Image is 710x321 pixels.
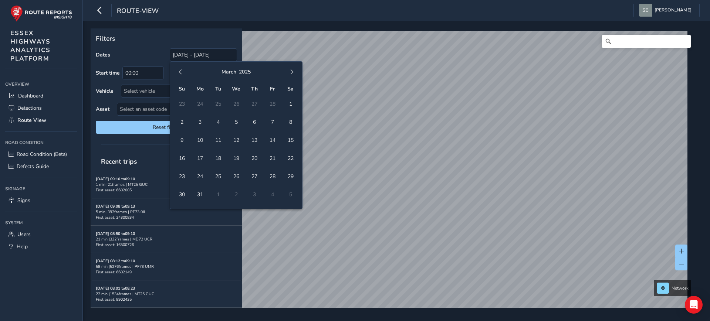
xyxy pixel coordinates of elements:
p: Filters [96,34,237,43]
strong: [DATE] 09:08 to 09:13 [96,204,135,209]
span: First asset: 6602149 [96,269,132,275]
span: 12 [230,134,243,147]
canvas: Map [93,31,687,317]
span: Select an asset code [117,103,224,115]
label: Dates [96,51,110,58]
span: 20 [248,152,261,165]
span: Route View [17,117,46,124]
span: Defects Guide [17,163,49,170]
strong: [DATE] 08:50 to 09:10 [96,231,135,236]
label: Vehicle [96,88,114,95]
div: Overview [5,79,77,90]
span: 23 [175,170,188,183]
span: Th [251,85,258,92]
span: 27 [248,170,261,183]
a: Detections [5,102,77,114]
span: Users [17,231,31,238]
span: Detections [17,105,42,112]
label: Start time [96,69,120,76]
span: 4 [212,116,224,129]
button: 2025 [239,68,251,75]
a: Road Condition (Beta) [5,148,77,160]
div: Signage [5,183,77,194]
span: 30 [175,188,188,201]
a: Dashboard [5,90,77,102]
span: Fr [270,85,275,92]
span: First asset: 6602005 [96,187,132,193]
div: 22 min | 1534 frames | MT25 GUC [96,291,237,297]
span: 5 [230,116,243,129]
span: Dashboard [18,92,43,99]
span: Reset filters [101,124,231,131]
span: 2 [175,116,188,129]
span: First asset: 8902435 [96,297,132,302]
button: March [222,68,236,75]
strong: [DATE] 08:01 to 08:23 [96,286,135,291]
div: 5 min | 392 frames | PF73 0JL [96,209,237,215]
span: 24 [193,170,206,183]
span: 22 [284,152,297,165]
span: Network [672,285,689,291]
span: 11 [212,134,224,147]
span: 9 [175,134,188,147]
span: 10 [193,134,206,147]
a: Route View [5,114,77,126]
button: Reset filters [96,121,237,134]
span: 31 [193,188,206,201]
span: 21 [266,152,279,165]
a: Defects Guide [5,160,77,173]
span: Help [17,243,28,250]
span: Signs [17,197,30,204]
button: [PERSON_NAME] [639,4,694,17]
label: Asset [96,106,109,113]
span: 16 [175,152,188,165]
a: Signs [5,194,77,206]
span: 28 [266,170,279,183]
span: 15 [284,134,297,147]
span: Recent trips [96,152,142,171]
span: 1 [284,98,297,110]
div: System [5,217,77,228]
span: 17 [193,152,206,165]
span: ESSEX HIGHWAYS ANALYTICS PLATFORM [10,29,51,63]
span: 29 [284,170,297,183]
span: Mo [196,85,204,92]
span: Sa [287,85,294,92]
span: Su [179,85,185,92]
span: 18 [212,152,224,165]
span: route-view [117,6,159,17]
span: 14 [266,134,279,147]
span: 8 [284,116,297,129]
div: 21 min | 332 frames | MD72 UCR [96,236,237,242]
span: 7 [266,116,279,129]
input: Search [602,35,691,48]
div: 58 min | 5276 frames | PF73 UMR [96,264,237,269]
span: 3 [193,116,206,129]
div: Select vehicle [121,85,224,97]
img: diamond-layout [639,4,652,17]
div: Open Intercom Messenger [685,296,703,314]
div: 1 min | 21 frames | MT25 GUC [96,182,237,187]
span: Road Condition (Beta) [17,151,67,158]
span: Tu [215,85,221,92]
strong: [DATE] 08:12 to 09:10 [96,258,135,264]
span: 19 [230,152,243,165]
span: 25 [212,170,224,183]
strong: [DATE] 09:10 to 09:10 [96,176,135,182]
a: Help [5,240,77,253]
span: First asset: 24300834 [96,215,134,220]
div: Road Condition [5,137,77,148]
span: 13 [248,134,261,147]
span: We [232,85,240,92]
span: [PERSON_NAME] [655,4,692,17]
span: 26 [230,170,243,183]
span: 6 [248,116,261,129]
span: First asset: 16500726 [96,242,134,247]
img: rr logo [10,5,72,22]
a: Users [5,228,77,240]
